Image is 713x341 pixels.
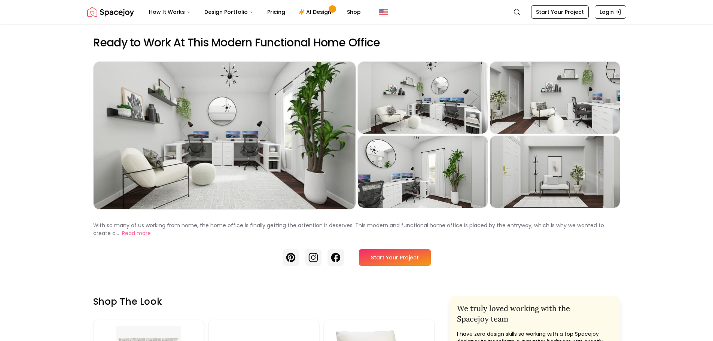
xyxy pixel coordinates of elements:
a: Login [595,5,626,19]
img: Spacejoy Logo [87,4,134,19]
a: Start Your Project [359,249,431,266]
p: With so many of us working from home, the home office is finally getting the attention it deserve... [93,222,604,237]
button: How It Works [143,4,197,19]
a: AI Design [293,4,339,19]
button: Read more [122,229,151,237]
a: Spacejoy [87,4,134,19]
h3: Shop the look [93,296,435,308]
nav: Main [143,4,367,19]
a: Shop [341,4,367,19]
img: United States [379,7,388,16]
a: Start Your Project [531,5,589,19]
h2: We truly loved working with the Spacejoy team [457,303,613,324]
h2: Ready to Work At This Modern Functional Home Office [93,36,620,49]
button: Design Portfolio [198,4,260,19]
a: Pricing [261,4,291,19]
